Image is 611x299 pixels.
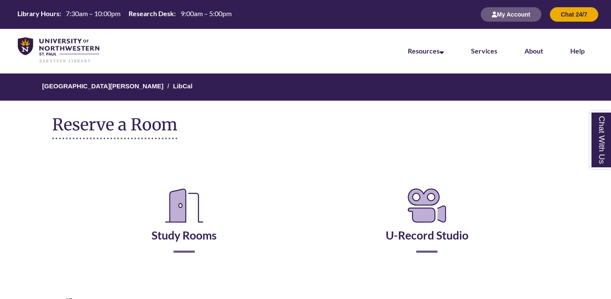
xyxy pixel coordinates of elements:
table: Hours Today [14,9,235,19]
div: Reserve a Room [52,161,559,278]
a: My Account [481,11,541,18]
h1: Reserve a Room [52,116,177,139]
a: Chat 24/7 [550,11,598,18]
th: Library Hours: [14,9,62,18]
a: [GEOGRAPHIC_DATA][PERSON_NAME] [42,82,163,90]
a: Hours Today [14,9,235,20]
a: Resources [408,47,444,55]
span: 9:00am – 5:00pm [181,9,232,17]
a: LibCal [173,82,193,90]
img: UNWSP Library Logo [18,37,99,63]
a: Help [570,47,585,55]
a: Study Rooms [151,207,217,242]
button: My Account [481,7,541,22]
button: Chat 24/7 [550,7,598,22]
span: 7:30am – 10:00pm [66,9,121,17]
a: Services [471,47,497,55]
a: U-Record Studio [386,207,468,242]
a: About [524,47,543,55]
nav: Breadcrumb [52,73,559,101]
th: Research Desk: [125,9,177,18]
